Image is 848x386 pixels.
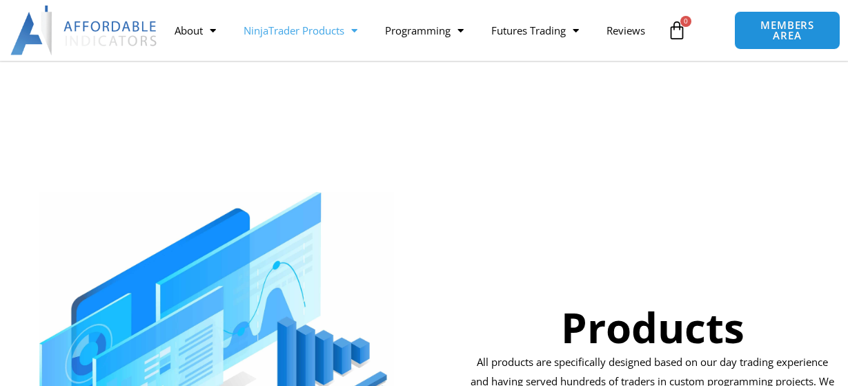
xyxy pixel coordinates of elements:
[647,10,707,50] a: 0
[371,15,477,46] a: Programming
[161,15,230,46] a: About
[230,15,371,46] a: NinjaTrader Products
[593,15,659,46] a: Reviews
[749,20,826,41] span: MEMBERS AREA
[161,15,661,46] nav: Menu
[477,15,593,46] a: Futures Trading
[680,16,691,27] span: 0
[734,11,840,50] a: MEMBERS AREA
[467,298,838,356] h1: Products
[10,6,159,55] img: LogoAI | Affordable Indicators – NinjaTrader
